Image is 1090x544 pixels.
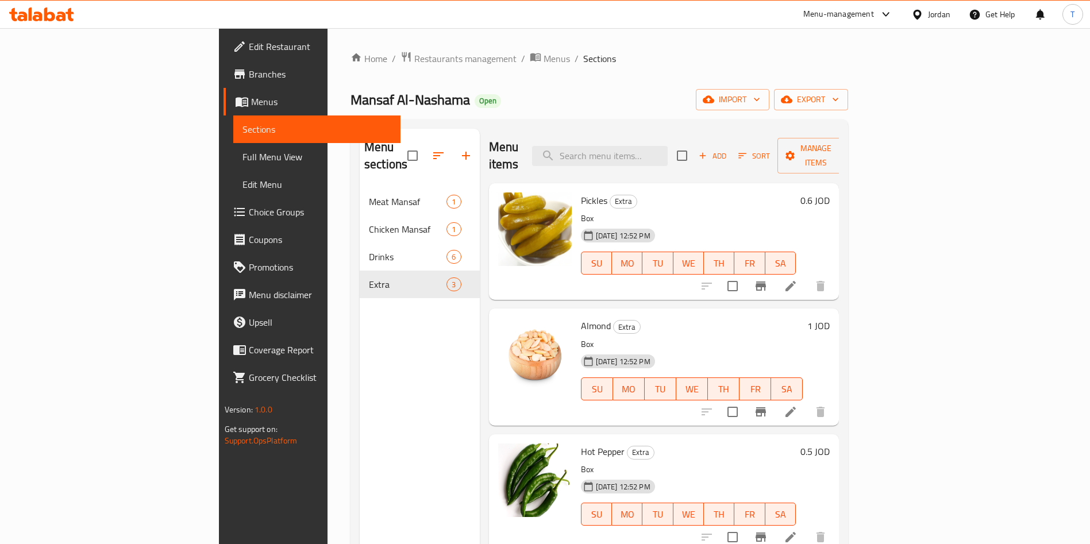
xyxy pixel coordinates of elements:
[696,89,769,110] button: import
[475,94,501,108] div: Open
[591,356,655,367] span: [DATE] 12:52 PM
[734,252,765,275] button: FR
[581,503,612,526] button: SU
[249,233,392,246] span: Coupons
[224,88,401,115] a: Menus
[807,272,834,300] button: delete
[1070,8,1074,21] span: T
[673,503,704,526] button: WE
[242,178,392,191] span: Edit Menu
[612,252,642,275] button: MO
[414,52,517,65] span: Restaurants management
[708,377,739,400] button: TH
[532,146,668,166] input: search
[617,506,638,523] span: MO
[446,222,461,236] div: items
[224,364,401,391] a: Grocery Checklist
[224,308,401,336] a: Upsell
[360,243,480,271] div: Drinks6
[712,381,735,398] span: TH
[224,226,401,253] a: Coupons
[447,196,460,207] span: 1
[583,52,616,65] span: Sections
[784,530,798,544] a: Edit menu item
[704,252,734,275] button: TH
[704,503,734,526] button: TH
[800,443,830,460] h6: 0.5 JOD
[610,195,637,209] div: Extra
[807,318,830,334] h6: 1 JOD
[771,377,803,400] button: SA
[678,255,699,272] span: WE
[400,51,517,66] a: Restaurants management
[744,381,767,398] span: FR
[233,143,401,171] a: Full Menu View
[676,377,708,400] button: WE
[581,462,796,477] p: Box
[475,96,501,106] span: Open
[586,381,608,398] span: SU
[249,260,392,274] span: Promotions
[586,255,607,272] span: SU
[734,503,765,526] button: FR
[612,503,642,526] button: MO
[776,381,798,398] span: SA
[731,147,777,165] span: Sort items
[225,433,298,448] a: Support.OpsPlatform
[575,52,579,65] li: /
[369,195,446,209] span: Meat Mansaf
[617,255,638,272] span: MO
[613,377,645,400] button: MO
[739,506,760,523] span: FR
[369,222,446,236] span: Chicken Mansaf
[498,318,572,391] img: Almond
[739,377,771,400] button: FR
[697,149,728,163] span: Add
[642,252,673,275] button: TU
[249,315,392,329] span: Upsell
[787,141,845,170] span: Manage items
[649,381,672,398] span: TU
[242,122,392,136] span: Sections
[738,149,770,163] span: Sort
[425,142,452,169] span: Sort sections
[705,92,760,107] span: import
[735,147,773,165] button: Sort
[369,250,446,264] span: Drinks
[765,503,796,526] button: SA
[224,336,401,364] a: Coverage Report
[249,371,392,384] span: Grocery Checklist
[224,253,401,281] a: Promotions
[249,288,392,302] span: Menu disclaimer
[360,271,480,298] div: Extra3
[400,144,425,168] span: Select all sections
[446,195,461,209] div: items
[739,255,760,272] span: FR
[681,381,703,398] span: WE
[694,147,731,165] span: Add item
[642,503,673,526] button: TU
[694,147,731,165] button: Add
[670,144,694,168] span: Select section
[581,377,613,400] button: SU
[627,446,654,459] span: Extra
[581,252,612,275] button: SU
[249,343,392,357] span: Coverage Report
[452,142,480,169] button: Add section
[360,215,480,243] div: Chicken Mansaf1
[784,279,798,293] a: Edit menu item
[249,40,392,53] span: Edit Restaurant
[498,443,572,517] img: Hot Pepper
[618,381,640,398] span: MO
[581,337,803,352] p: Box
[581,443,625,460] span: Hot Pepper
[581,317,611,334] span: Almond
[614,321,640,334] span: Extra
[447,252,460,263] span: 6
[224,198,401,226] a: Choice Groups
[928,8,950,21] div: Jordan
[369,277,446,291] span: Extra
[225,422,278,437] span: Get support on:
[521,52,525,65] li: /
[360,183,480,303] nav: Menu sections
